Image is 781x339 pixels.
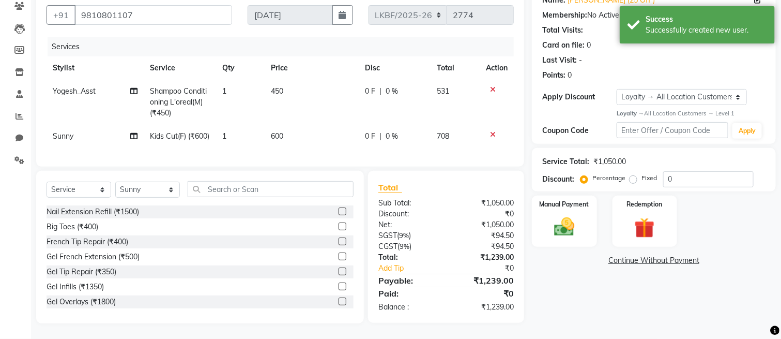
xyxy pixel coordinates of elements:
span: Yogesh_Asst [53,86,96,96]
strong: Loyalty → [617,110,644,117]
span: 708 [437,131,449,141]
span: Kids Cut(F) (₹600) [150,131,209,141]
span: 0 % [386,86,398,97]
th: Total [431,56,480,80]
span: 9% [399,231,409,240]
div: ₹1,050.00 [593,156,626,167]
span: | [379,86,381,97]
div: ( ) [371,241,446,252]
div: Discount: [371,209,446,219]
div: Balance : [371,302,446,313]
div: ₹1,050.00 [446,219,522,230]
div: ( ) [371,230,446,241]
img: _cash.svg [548,215,581,239]
div: ₹94.50 [446,230,522,241]
div: 0 [568,70,572,81]
span: 450 [271,86,283,96]
div: ₹0 [458,263,522,274]
div: Coupon Code [542,125,617,136]
div: ₹1,239.00 [446,252,522,263]
span: 1 [223,131,227,141]
span: 1 [223,86,227,96]
div: Discount: [542,174,574,185]
div: Nail Extension Refill (₹1500) [47,207,139,217]
div: ₹1,239.00 [446,302,522,313]
div: Payable: [371,274,446,287]
div: Successfully created new user. [646,25,767,36]
div: - [579,55,582,66]
div: 0 [587,40,591,51]
button: Apply [732,123,762,139]
div: Big Toes (₹400) [47,222,98,232]
div: Total Visits: [542,25,583,36]
input: Search by Name/Mobile/Email/Code [74,5,232,25]
div: Sub Total: [371,198,446,209]
div: Paid: [371,287,446,300]
div: ₹1,050.00 [446,198,522,209]
label: Fixed [641,173,657,183]
div: Membership: [542,10,587,21]
th: Disc [359,56,431,80]
th: Price [265,56,359,80]
a: Continue Without Payment [534,255,774,266]
span: Sunny [53,131,73,141]
div: Total: [371,252,446,263]
label: Manual Payment [540,200,589,209]
div: Points: [542,70,565,81]
span: 9% [400,242,409,250]
div: Service Total: [542,156,589,167]
div: Last Visit: [542,55,577,66]
div: French Tip Repair (₹400) [47,237,128,247]
div: ₹0 [446,209,522,219]
div: Gel French Extension (₹500) [47,252,140,262]
div: ₹0 [446,287,522,300]
div: Gel Overlays (₹1800) [47,297,116,307]
div: Services [48,37,522,56]
div: Apply Discount [542,92,617,102]
span: 600 [271,131,283,141]
th: Qty [217,56,265,80]
span: 0 F [365,86,375,97]
div: Gel Infills (₹1350) [47,282,104,292]
button: +91 [47,5,75,25]
div: No Active Membership [542,10,765,21]
input: Enter Offer / Coupon Code [617,122,728,138]
div: All Location Customers → Level 1 [617,109,765,118]
th: Stylist [47,56,144,80]
span: | [379,131,381,142]
a: Add Tip [371,263,458,274]
span: 0 F [365,131,375,142]
span: Shampoo Conditioning L'oreal(M) (₹450) [150,86,207,117]
span: Total [378,182,402,193]
div: Gel Tip Repair (₹350) [47,267,116,277]
th: Service [144,56,216,80]
div: ₹1,239.00 [446,274,522,287]
span: 531 [437,86,449,96]
input: Search or Scan [188,181,354,197]
th: Action [480,56,514,80]
div: Net: [371,219,446,230]
div: Card on file: [542,40,585,51]
span: SGST [378,231,397,240]
label: Redemption [627,200,663,209]
img: _gift.svg [628,215,661,241]
span: 0 % [386,131,398,142]
label: Percentage [592,173,625,183]
span: CGST [378,242,397,251]
div: ₹94.50 [446,241,522,252]
div: Success [646,14,767,25]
